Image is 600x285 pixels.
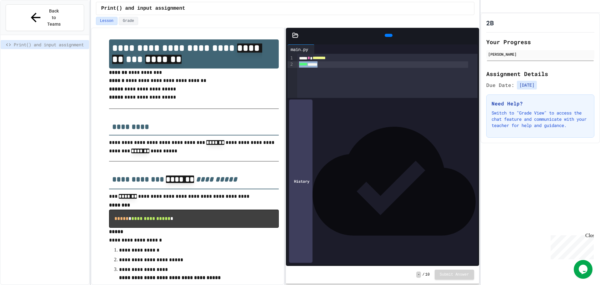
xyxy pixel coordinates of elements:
[440,272,469,277] span: Submit Answer
[101,5,185,12] span: Print() and input assignment
[425,272,430,277] span: 10
[486,38,594,46] h2: Your Progress
[14,41,87,48] span: Print() and input assignment
[517,81,537,89] span: [DATE]
[422,272,424,277] span: /
[6,4,84,31] button: Back to Teams
[492,110,589,129] p: Switch to "Grade View" to access the chat feature and communicate with your teacher for help and ...
[287,61,294,68] div: 2
[287,44,315,54] div: main.py
[287,46,311,53] div: main.py
[119,17,138,25] button: Grade
[96,17,117,25] button: Lesson
[486,18,494,27] h1: 2B
[548,233,594,259] iframe: chat widget
[486,81,514,89] span: Due Date:
[486,69,594,78] h2: Assignment Details
[435,270,474,280] button: Submit Answer
[2,3,43,40] div: Chat with us now!Close
[492,100,589,107] h3: Need Help?
[488,51,592,57] div: [PERSON_NAME]
[289,99,312,263] div: History
[416,272,421,278] span: -
[287,55,294,61] div: 1
[47,8,61,28] span: Back to Teams
[574,260,594,279] iframe: chat widget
